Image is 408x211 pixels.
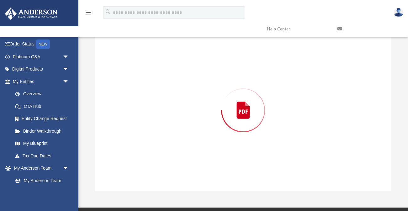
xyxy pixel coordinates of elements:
[63,75,75,88] span: arrow_drop_down
[9,150,78,162] a: Tax Due Dates
[9,137,75,150] a: My Blueprint
[105,8,112,15] i: search
[85,9,92,16] i: menu
[9,100,78,113] a: CTA Hub
[4,75,78,88] a: My Entitiesarrow_drop_down
[9,174,72,187] a: My Anderson Team
[36,40,50,49] div: NEW
[9,113,78,125] a: Entity Change Request
[4,162,75,175] a: My Anderson Teamarrow_drop_down
[85,12,92,16] a: menu
[4,50,78,63] a: Platinum Q&Aarrow_drop_down
[394,8,403,17] img: User Pic
[63,50,75,63] span: arrow_drop_down
[3,8,60,20] img: Anderson Advisors Platinum Portal
[95,13,392,191] div: Preview
[4,38,78,51] a: Order StatusNEW
[63,162,75,175] span: arrow_drop_down
[9,125,78,137] a: Binder Walkthrough
[9,187,75,199] a: Anderson System
[63,63,75,76] span: arrow_drop_down
[9,88,78,100] a: Overview
[262,17,333,41] a: Help Center
[4,63,78,76] a: Digital Productsarrow_drop_down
